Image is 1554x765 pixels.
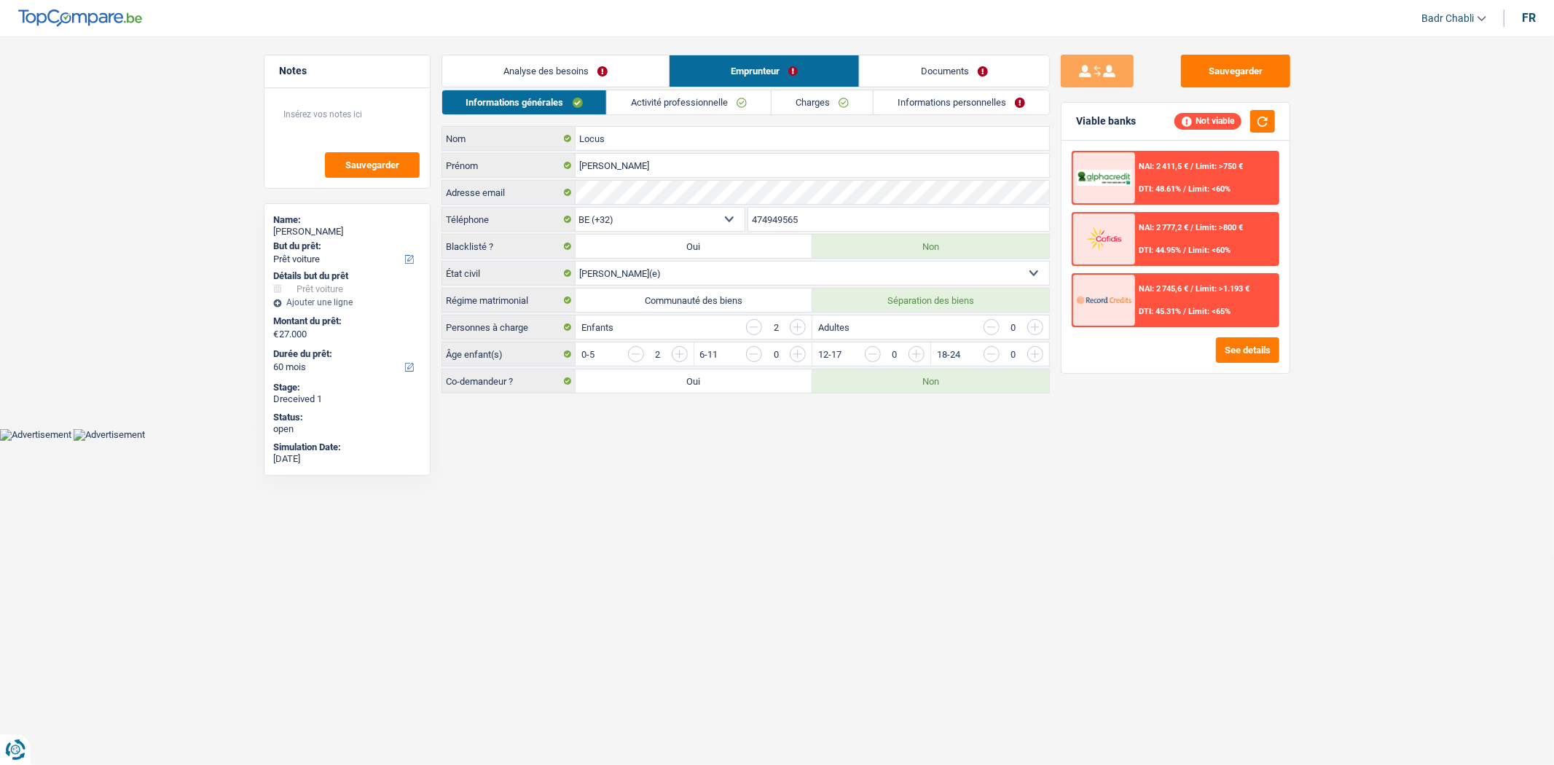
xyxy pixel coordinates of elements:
label: Blacklisté ? [442,235,576,258]
img: Record Credits [1077,286,1131,313]
span: Limit: >1.193 € [1196,284,1249,294]
label: État civil [442,262,576,285]
a: Emprunteur [670,55,859,87]
button: See details [1216,337,1279,363]
div: [DATE] [273,453,421,465]
div: 2 [769,323,782,332]
label: Enfants [581,323,613,332]
span: / [1183,184,1186,194]
h5: Notes [279,65,415,77]
span: / [1183,246,1186,255]
label: Communauté des biens [576,289,812,312]
label: Âge enfant(s) [442,342,576,366]
span: / [1190,162,1193,171]
div: Simulation Date: [273,442,421,453]
label: Prénom [442,154,576,177]
span: NAI: 2 411,5 € [1139,162,1188,171]
img: Advertisement [74,429,145,441]
span: Limit: >750 € [1196,162,1243,171]
span: / [1190,284,1193,294]
label: Adultes [818,323,849,332]
div: fr [1522,11,1536,25]
label: Non [812,369,1049,393]
input: 401020304 [748,208,1049,231]
label: Régime matrimonial [442,289,576,312]
label: Oui [576,235,812,258]
a: Activité professionnelle [607,90,771,114]
button: Sauvegarder [325,152,420,178]
label: Téléphone [442,208,576,231]
label: Personnes à charge [442,315,576,339]
label: Co-demandeur ? [442,369,576,393]
label: Durée du prêt: [273,348,418,360]
span: NAI: 2 745,6 € [1139,284,1188,294]
img: TopCompare Logo [18,9,142,27]
div: Ajouter une ligne [273,297,421,307]
button: Sauvegarder [1181,55,1290,87]
span: Limit: <65% [1188,307,1231,316]
label: Séparation des biens [812,289,1049,312]
span: Sauvegarder [345,160,399,170]
img: Cofidis [1077,225,1131,252]
div: Détails but du prêt [273,270,421,282]
a: Badr Chabli [1410,7,1486,31]
a: Analyse des besoins [442,55,669,87]
span: Limit: <60% [1188,246,1231,255]
label: 0-5 [581,350,594,359]
label: Oui [576,369,812,393]
div: 2 [651,350,664,359]
span: Limit: <60% [1188,184,1231,194]
span: / [1190,223,1193,232]
div: Dreceived 1 [273,393,421,405]
a: Informations personnelles [874,90,1049,114]
span: DTI: 48.61% [1139,184,1181,194]
label: Adresse email [442,181,576,204]
span: DTI: 44.95% [1139,246,1181,255]
span: Limit: >800 € [1196,223,1243,232]
div: Not viable [1174,113,1241,129]
a: Charges [772,90,873,114]
label: Non [812,235,1049,258]
div: [PERSON_NAME] [273,226,421,238]
div: Viable banks [1076,115,1136,127]
div: Status: [273,412,421,423]
span: DTI: 45.31% [1139,307,1181,316]
span: Badr Chabli [1421,12,1474,25]
div: 0 [1007,323,1020,332]
label: But du prêt: [273,240,418,252]
div: open [273,423,421,435]
a: Informations générales [442,90,607,114]
label: Nom [442,127,576,150]
span: NAI: 2 777,2 € [1139,223,1188,232]
img: AlphaCredit [1077,170,1131,187]
div: Stage: [273,382,421,393]
label: Montant du prêt: [273,315,418,327]
span: € [273,329,278,340]
span: / [1183,307,1186,316]
div: Name: [273,214,421,226]
a: Documents [860,55,1049,87]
